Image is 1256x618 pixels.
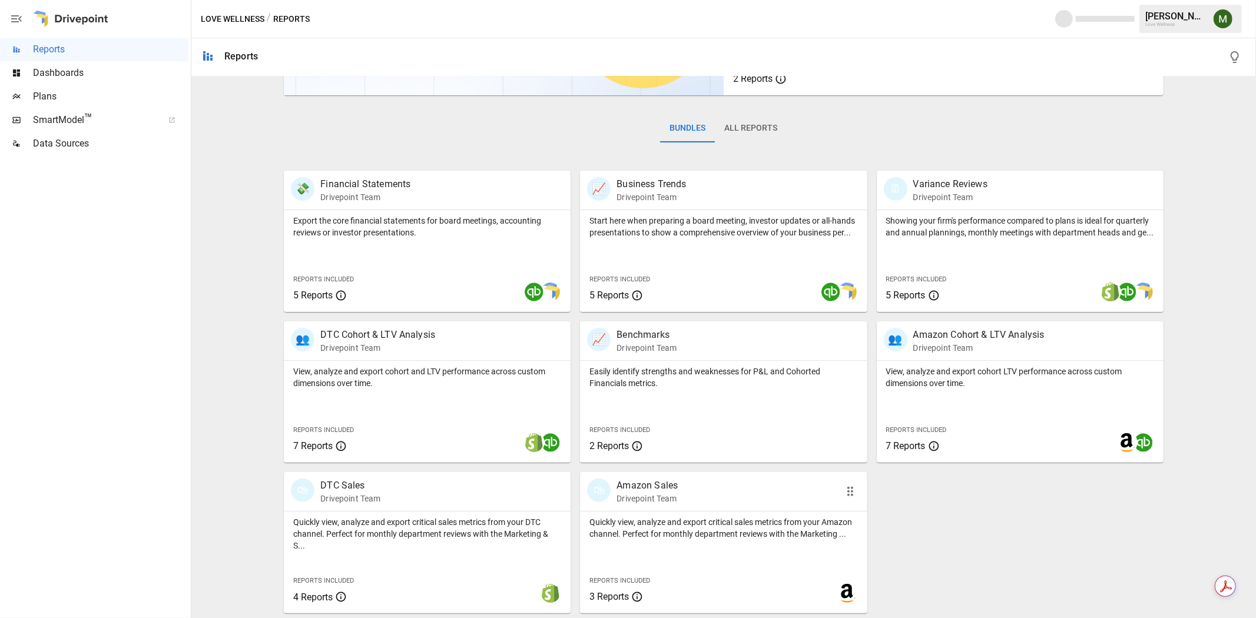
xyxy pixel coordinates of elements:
[886,290,926,301] span: 5 Reports
[886,215,1154,238] p: Showing your firm's performance compared to plans is ideal for quarterly and annual plannings, mo...
[1118,433,1136,452] img: amazon
[541,584,560,603] img: shopify
[886,440,926,451] span: 7 Reports
[886,426,947,434] span: Reports Included
[1207,2,1240,35] button: Meredith Lacasse
[617,177,686,191] p: Business Trends
[293,366,561,389] p: View, analyze and export cohort and LTV performance across custom dimensions over time.
[291,328,314,351] div: 👥
[267,12,271,26] div: /
[617,328,677,342] p: Benchmarks
[293,426,354,434] span: Reports Included
[715,114,787,142] button: All Reports
[201,12,264,26] button: Love Wellness
[913,177,987,191] p: Variance Reviews
[33,137,188,151] span: Data Sources
[1214,9,1232,28] img: Meredith Lacasse
[1134,283,1153,301] img: smart model
[291,177,314,201] div: 💸
[320,191,410,203] p: Drivepoint Team
[733,73,773,84] span: 2 Reports
[320,479,380,493] p: DTC Sales
[525,433,544,452] img: shopify
[886,275,947,283] span: Reports Included
[589,426,650,434] span: Reports Included
[541,433,560,452] img: quickbooks
[291,479,314,502] div: 🛍
[589,591,629,602] span: 3 Reports
[913,328,1045,342] p: Amazon Cohort & LTV Analysis
[320,493,380,504] p: Drivepoint Team
[1145,22,1207,27] div: Love Wellness
[1145,11,1207,22] div: [PERSON_NAME]
[617,342,677,354] p: Drivepoint Team
[660,114,715,142] button: Bundles
[589,290,629,301] span: 5 Reports
[884,177,907,201] div: 🗓
[589,366,857,389] p: Easily identify strengths and weaknesses for P&L and Cohorted Financials metrics.
[293,577,354,584] span: Reports Included
[589,275,650,283] span: Reports Included
[913,191,987,203] p: Drivepoint Team
[33,42,188,57] span: Reports
[224,51,258,62] div: Reports
[617,493,678,504] p: Drivepoint Team
[84,111,92,126] span: ™
[525,283,544,301] img: quickbooks
[617,191,686,203] p: Drivepoint Team
[587,328,611,351] div: 📈
[589,516,857,540] p: Quickly view, analyze and export critical sales metrics from your Amazon channel. Perfect for mon...
[886,366,1154,389] p: View, analyze and export cohort LTV performance across custom dimensions over time.
[320,328,435,342] p: DTC Cohort & LTV Analysis
[617,479,678,493] p: Amazon Sales
[293,440,333,451] span: 7 Reports
[838,283,857,301] img: smart model
[589,577,650,584] span: Reports Included
[293,215,561,238] p: Export the core financial statements for board meetings, accounting reviews or investor presentat...
[293,275,354,283] span: Reports Included
[320,342,435,354] p: Drivepoint Team
[587,479,611,502] div: 🛍
[293,592,333,603] span: 4 Reports
[33,66,188,80] span: Dashboards
[320,177,410,191] p: Financial Statements
[913,342,1045,354] p: Drivepoint Team
[1134,433,1153,452] img: quickbooks
[587,177,611,201] div: 📈
[1118,283,1136,301] img: quickbooks
[33,89,188,104] span: Plans
[293,516,561,551] p: Quickly view, analyze and export critical sales metrics from your DTC channel. Perfect for monthl...
[33,113,155,127] span: SmartModel
[589,440,629,451] span: 2 Reports
[1101,283,1120,301] img: shopify
[884,328,907,351] div: 👥
[293,290,333,301] span: 5 Reports
[821,283,840,301] img: quickbooks
[541,283,560,301] img: smart model
[838,584,857,603] img: amazon
[589,215,857,238] p: Start here when preparing a board meeting, investor updates or all-hands presentations to show a ...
